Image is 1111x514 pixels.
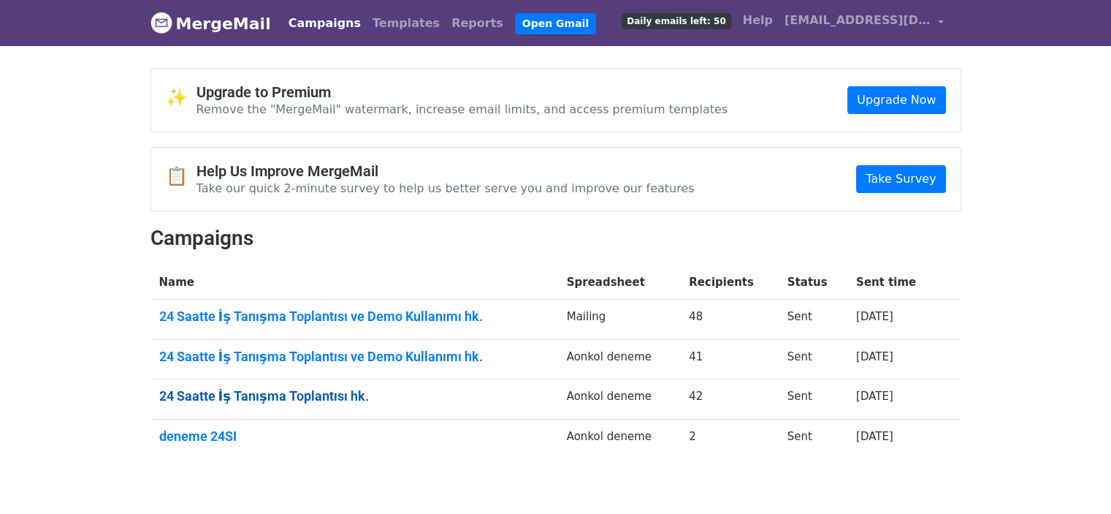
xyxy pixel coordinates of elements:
[737,6,779,35] a: Help
[196,162,695,180] h4: Help Us Improve MergeMail
[779,300,847,340] td: Sent
[558,339,681,379] td: Aonkol deneme
[150,265,558,300] th: Name
[856,310,893,323] a: [DATE]
[779,419,847,458] td: Sent
[680,300,779,340] td: 48
[779,265,847,300] th: Status
[150,8,271,39] a: MergeMail
[680,339,779,379] td: 41
[779,6,950,40] a: [EMAIL_ADDRESS][DOMAIN_NAME]
[779,379,847,420] td: Sent
[616,6,736,35] a: Daily emails left: 50
[856,430,893,443] a: [DATE]
[856,390,893,403] a: [DATE]
[196,181,695,196] p: Take our quick 2-minute survey to help us better serve you and improve our features
[159,349,549,365] a: 24 Saatte İş Tanışma Toplantısı ve Demo Kullanımı hk.
[558,419,681,458] td: Aonkol deneme
[159,428,549,445] a: deneme 24SI
[680,379,779,420] td: 42
[150,12,172,34] img: MergeMail logo
[196,102,728,117] p: Remove the "MergeMail" watermark, increase email limits, and access premium templates
[166,166,196,187] span: 📋
[196,83,728,101] h4: Upgrade to Premium
[166,87,196,108] span: ✨
[558,300,681,340] td: Mailing
[558,265,681,300] th: Spreadsheet
[367,9,446,38] a: Templates
[558,379,681,420] td: Aonkol deneme
[779,339,847,379] td: Sent
[680,419,779,458] td: 2
[1038,444,1111,514] iframe: Chat Widget
[847,86,945,114] a: Upgrade Now
[784,12,931,29] span: [EMAIL_ADDRESS][DOMAIN_NAME]
[856,350,893,363] a: [DATE]
[150,226,961,251] h2: Campaigns
[847,265,940,300] th: Sent time
[283,9,367,38] a: Campaigns
[622,13,730,29] span: Daily emails left: 50
[159,388,549,404] a: 24 Saatte İş Tanışma Toplantısı hk.
[680,265,779,300] th: Recipients
[856,165,945,193] a: Take Survey
[446,9,509,38] a: Reports
[159,309,549,325] a: 24 Saatte İş Tanışma Toplantısı ve Demo Kullanımı hk.
[515,13,596,34] a: Open Gmail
